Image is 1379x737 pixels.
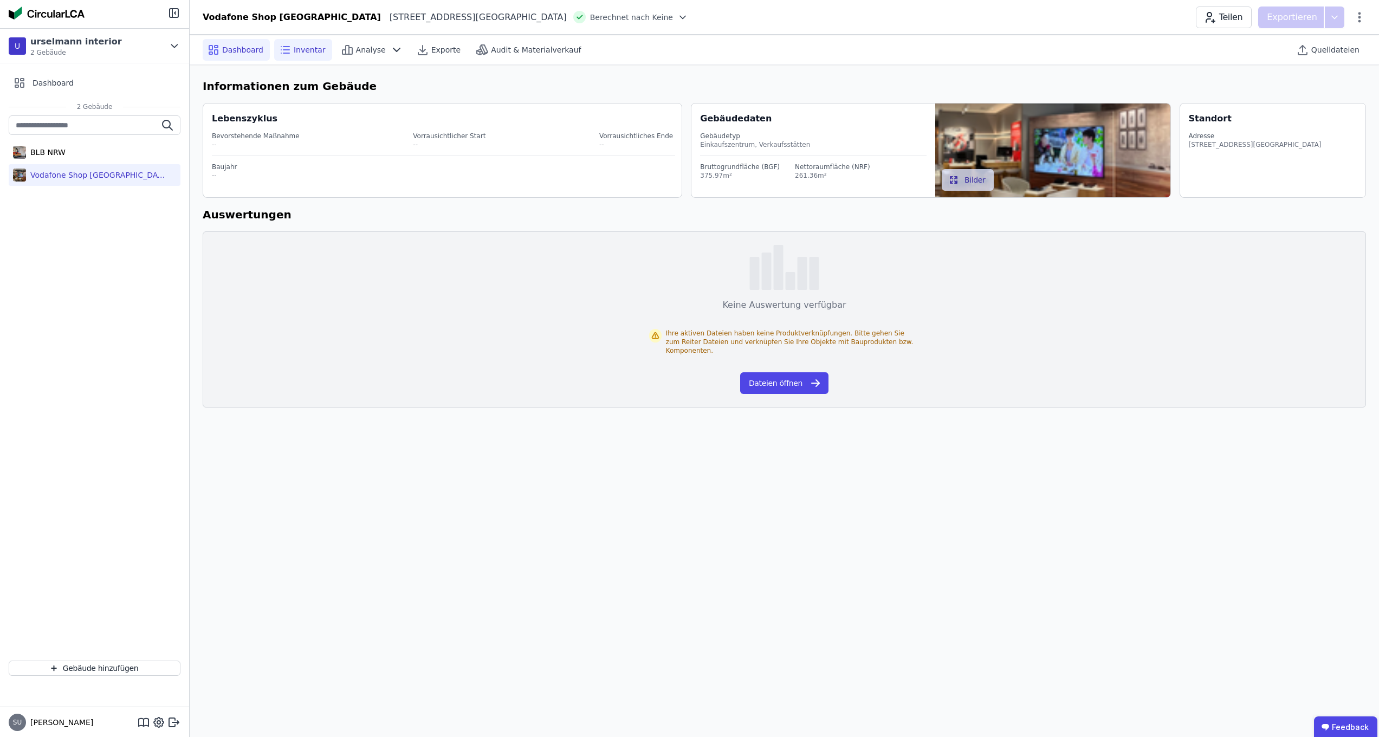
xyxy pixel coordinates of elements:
[722,299,846,312] div: Keine Auswertung verfügbar
[294,44,326,55] span: Inventar
[212,163,675,171] div: Baujahr
[212,140,300,149] div: --
[9,7,85,20] img: Concular
[26,170,167,180] div: Vodafone Shop [GEOGRAPHIC_DATA]
[491,44,581,55] span: Audit & Materialverkauf
[1311,44,1359,55] span: Quelldateien
[700,132,927,140] div: Gebäudetyp
[9,37,26,55] div: U
[26,147,66,158] div: BLB NRW
[30,35,122,48] div: urselmann interior
[666,329,920,355] div: Ihre aktiven Dateien haben keine Produktverknüpfungen. Bitte gehen Sie zum Reiter Dateien und ver...
[381,11,567,24] div: [STREET_ADDRESS][GEOGRAPHIC_DATA]
[700,163,780,171] div: Bruttogrundfläche (BGF)
[413,132,485,140] div: Vorrausichtlicher Start
[13,166,26,184] img: Vodafone Shop Nürnberg
[203,78,1366,94] h6: Informationen zum Gebäude
[212,132,300,140] div: Bevorstehende Maßnahme
[599,140,673,149] div: --
[740,372,828,394] button: Dateien öffnen
[413,140,485,149] div: --
[222,44,263,55] span: Dashboard
[66,102,124,111] span: 2 Gebäude
[1267,11,1319,24] p: Exportieren
[431,44,461,55] span: Exporte
[795,171,870,180] div: 261.36m²
[203,11,381,24] div: Vodafone Shop [GEOGRAPHIC_DATA]
[203,206,1366,223] h6: Auswertungen
[795,163,870,171] div: Nettoraumfläche (NRF)
[700,112,935,125] div: Gebäudedaten
[590,12,673,23] span: Berechnet nach Keine
[9,661,180,676] button: Gebäude hinzufügen
[13,144,26,161] img: BLB NRW
[356,44,386,55] span: Analyse
[942,169,994,191] button: Bilder
[749,245,819,290] img: empty-state
[33,77,74,88] span: Dashboard
[212,112,277,125] div: Lebenszyklus
[1196,7,1252,28] button: Teilen
[13,719,22,726] span: SU
[1189,132,1322,140] div: Adresse
[599,132,673,140] div: Vorrausichtliches Ende
[700,140,927,149] div: Einkaufszentrum, Verkaufsstätten
[700,171,780,180] div: 375.97m²
[212,171,675,180] div: --
[1189,140,1322,149] div: [STREET_ADDRESS][GEOGRAPHIC_DATA]
[30,48,122,57] span: 2 Gebäude
[26,717,93,728] span: [PERSON_NAME]
[1189,112,1232,125] div: Standort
